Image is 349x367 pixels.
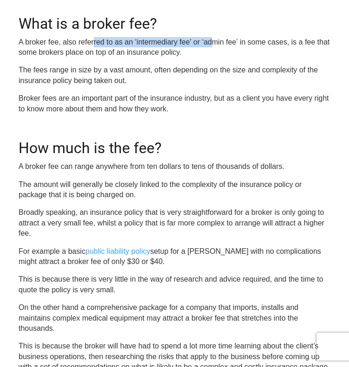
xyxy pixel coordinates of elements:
p: Broadly speaking, an insurance policy that is very straightforward for a broker is only going to ... [19,207,330,238]
p: For example a basic setup for a [PERSON_NAME] with no complications might attract a broker fee of... [19,246,330,267]
p: Broker fees are an important part of the insurance industry, but as a client you have every right... [19,93,330,114]
p: This is because there is very little in the way of research and advice required, and the time to ... [19,274,330,295]
p: A broker fee can range anywhere from ten dollars to tens of thousands of dollars. [19,161,330,172]
p: On the other hand a comprehensive package for a company that imports, installs and maintains comp... [19,303,330,334]
p: The fees range in size by a vast amount, often depending on the size and complexity of the insura... [19,65,330,86]
p: The amount will generally be closely linked to the complexity of the insurance policy or package ... [19,180,330,200]
p: A broker fee, also referred to as an ‘intermediary fee’ or ‘admin fee’ in some cases, is a fee th... [19,37,330,58]
h2: What is a broker fee? [19,4,330,32]
h2: How much is the fee? [19,128,330,157]
a: public liability policy [85,247,150,255]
